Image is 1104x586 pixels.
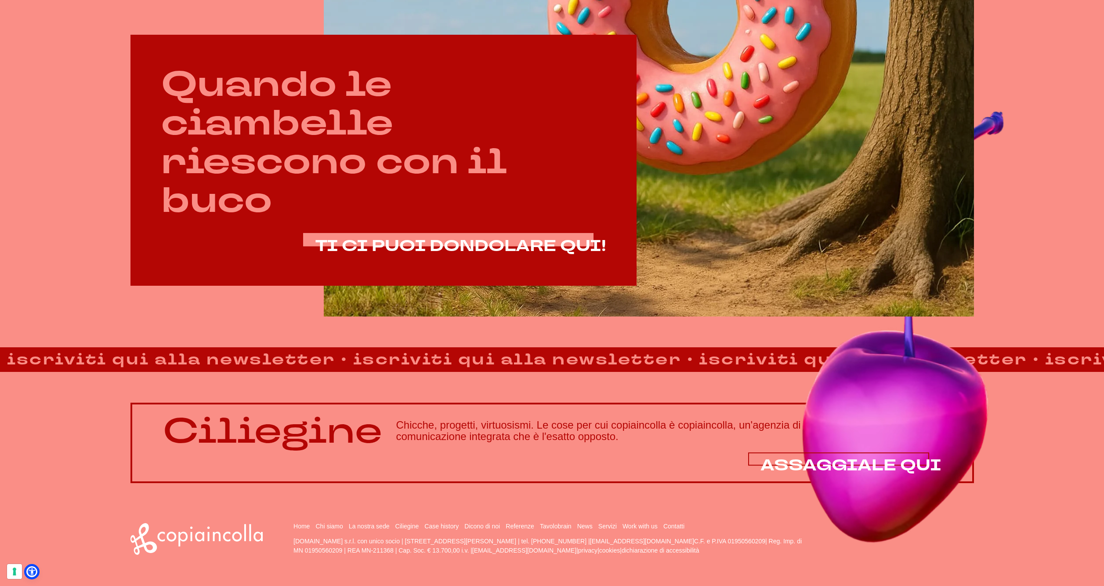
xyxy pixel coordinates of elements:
button: Le tue preferenze relative al consenso per le tecnologie di tracciamento [7,564,22,579]
a: Tavolobrain [540,523,572,530]
a: ASSAGGIALE QUI [760,457,941,474]
span: TI CI PUOI DONDOLARE QUI! [315,236,606,257]
a: [EMAIL_ADDRESS][DOMAIN_NAME] [472,547,576,554]
strong: iscriviti qui alla newsletter [346,348,689,371]
p: [DOMAIN_NAME] s.r.l. con unico socio | [STREET_ADDRESS][PERSON_NAME] | tel. [PHONE_NUMBER] | C.F.... [293,537,808,555]
a: dichiarazione di accessibilità [622,547,699,554]
a: Ciliegine [395,523,419,530]
a: Chi siamo [316,523,343,530]
h2: Quando le ciambelle riescono con il buco [161,66,606,220]
strong: iscriviti qui alla newsletter [692,348,1035,371]
a: TI CI PUOI DONDOLARE QUI! [315,238,606,255]
a: cookies [599,547,620,554]
span: ASSAGGIALE QUI [760,455,941,476]
a: Dicono di noi [464,523,500,530]
a: Referenze [506,523,534,530]
p: Ciliegine [163,411,382,450]
h3: Chicche, progetti, virtuosismi. Le cose per cui copiaincolla è copiaincolla, un'agenzia di comuni... [396,419,941,443]
a: privacy [578,547,597,554]
a: Open Accessibility Menu [26,566,37,577]
a: Home [293,523,310,530]
a: News [577,523,593,530]
a: Contatti [663,523,684,530]
a: La nostra sede [349,523,390,530]
a: Servizi [598,523,617,530]
a: Case history [424,523,459,530]
a: [EMAIL_ADDRESS][DOMAIN_NAME] [590,538,694,545]
a: Work with us [623,523,658,530]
